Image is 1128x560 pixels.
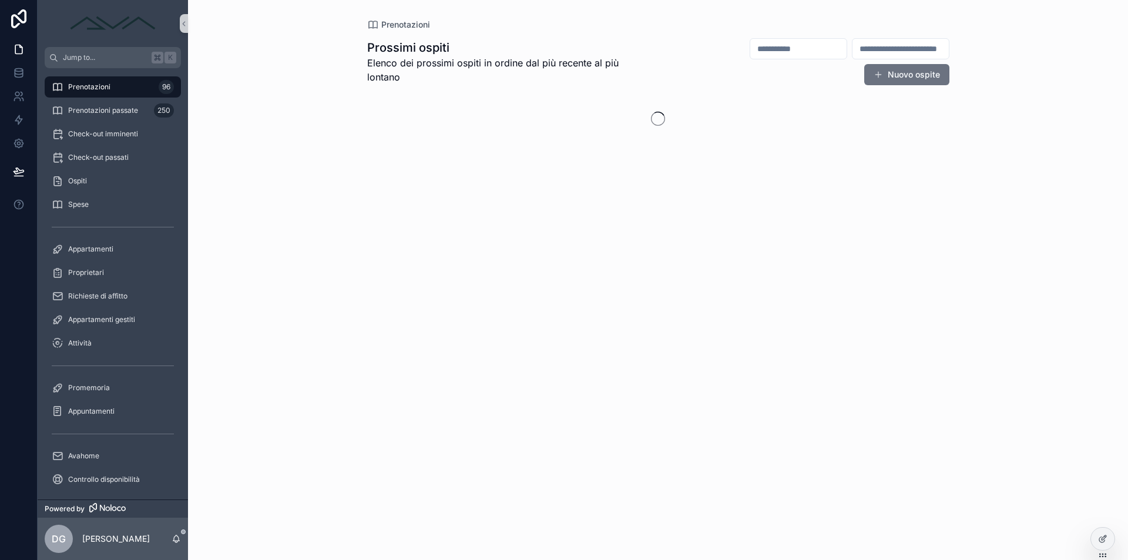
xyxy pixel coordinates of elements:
[45,377,181,398] a: Promemoria
[66,14,160,33] img: App logo
[68,475,140,484] span: Controllo disponibilità
[45,504,85,514] span: Powered by
[38,499,188,518] a: Powered by
[68,153,129,162] span: Check-out passati
[45,333,181,354] a: Attività
[45,123,181,145] a: Check-out imminenti
[45,194,181,215] a: Spese
[45,170,181,192] a: Ospiti
[45,147,181,168] a: Check-out passati
[68,176,87,186] span: Ospiti
[68,315,135,324] span: Appartamenti gestiti
[68,129,138,139] span: Check-out imminenti
[45,100,181,121] a: Prenotazioni passate250
[68,338,92,348] span: Attività
[45,262,181,283] a: Proprietari
[82,533,150,545] p: [PERSON_NAME]
[864,64,949,85] button: Nuovo ospite
[45,445,181,467] a: Avahome
[166,53,175,62] span: K
[68,82,110,92] span: Prenotazioni
[45,469,181,490] a: Controllo disponibilità
[45,76,181,98] a: Prenotazioni96
[68,106,138,115] span: Prenotazioni passate
[68,244,113,254] span: Appartamenti
[45,47,181,68] button: Jump to...K
[159,80,174,94] div: 96
[68,291,127,301] span: Richieste di affitto
[45,286,181,307] a: Richieste di affitto
[367,19,430,31] a: Prenotazioni
[68,451,99,461] span: Avahome
[68,268,104,277] span: Proprietari
[381,19,430,31] span: Prenotazioni
[154,103,174,118] div: 250
[45,309,181,330] a: Appartamenti gestiti
[45,239,181,260] a: Appartamenti
[68,383,110,393] span: Promemoria
[52,532,66,546] span: DG
[68,407,115,416] span: Appuntamenti
[367,56,653,84] span: Elenco dei prossimi ospiti in ordine dal più recente al più lontano
[45,401,181,422] a: Appuntamenti
[68,200,89,209] span: Spese
[63,53,147,62] span: Jump to...
[38,68,188,499] div: scrollable content
[367,39,653,56] h1: Prossimi ospiti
